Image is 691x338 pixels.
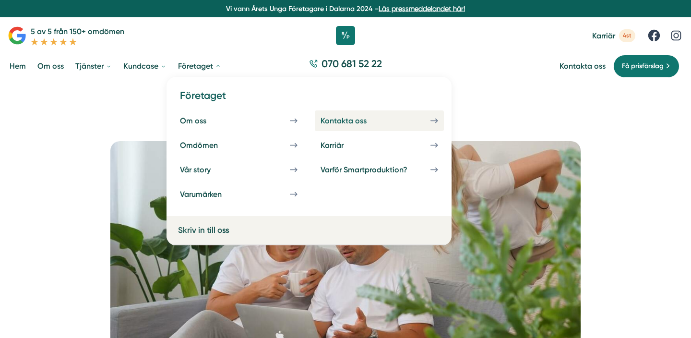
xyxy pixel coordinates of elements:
[180,141,241,150] div: Omdömen
[305,57,386,75] a: 070 681 52 22
[8,54,28,78] a: Hem
[73,54,114,78] a: Tjänster
[176,54,223,78] a: Företaget
[31,25,124,37] p: 5 av 5 från 150+ omdömen
[174,110,303,131] a: Om oss
[4,4,687,13] p: Vi vann Årets Unga Företagare i Dalarna 2024 –
[36,54,66,78] a: Om oss
[174,184,303,205] a: Varumärken
[322,57,382,71] span: 070 681 52 22
[321,141,367,150] div: Karriär
[174,135,303,156] a: Omdömen
[174,88,444,110] h4: Företaget
[379,5,465,12] a: Läs pressmeddelandet här!
[180,116,229,125] div: Om oss
[315,110,444,131] a: Kontakta oss
[321,165,430,174] div: Varför Smartproduktion?
[121,54,168,78] a: Kundcase
[619,29,635,42] span: 4st
[592,29,635,42] a: Karriär 4st
[178,224,305,237] a: Skriv in till oss
[315,159,444,180] a: Varför Smartproduktion?
[174,159,303,180] a: Vår story
[321,116,390,125] div: Kontakta oss
[180,165,234,174] div: Vår story
[613,55,679,78] a: Få prisförslag
[315,135,444,156] a: Karriär
[592,31,615,40] span: Karriär
[622,61,664,72] span: Få prisförslag
[180,190,245,199] div: Varumärken
[560,61,606,71] a: Kontakta oss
